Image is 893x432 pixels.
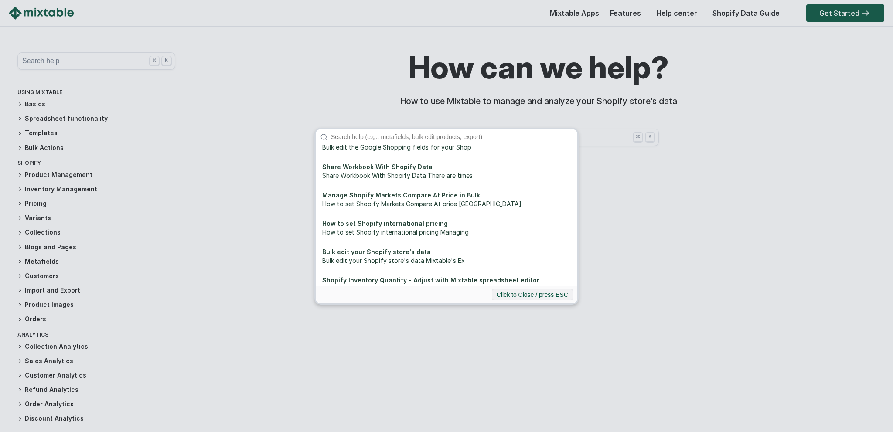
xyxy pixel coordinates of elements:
a: Manage Shopify Markets Compare At Price in BulkHow to set Shopify Markets Compare At price [GEOGR... [318,187,575,213]
div: How to set Shopify international pricing Managing [322,228,571,237]
div: How to set Shopify Markets Compare At price [GEOGRAPHIC_DATA] [322,200,571,208]
button: Click to Close / press ESC [492,289,573,300]
input: Search [327,129,577,145]
a: How to set Shopify international pricingHow to set Shopify international pricing Managing [318,215,575,241]
div: Shopify Inventory Quantity - Adjust with Mixtable spreadsheet editor [322,276,571,285]
div: Adjust the inventory quantity for your Shopify pro [322,285,571,293]
div: How to set Shopify international pricing [322,219,571,228]
a: Bulk edit your Shopify store's dataBulk edit your Shopify store's data Mixtable's Ex [318,243,575,269]
img: search [320,133,328,141]
div: Bulk edit the Google Shopping fields for your Shop [322,143,571,152]
div: Manage Shopify Markets Compare At Price in Bulk [322,191,571,200]
div: Share Workbook With Shopify Data [322,163,571,171]
a: Shopify Inventory Quantity - Adjust with Mixtable spreadsheet editorAdjust the inventory quantity... [318,272,575,298]
a: Share Workbook With Shopify DataShare Workbook With Shopify Data There are times [318,158,575,184]
div: Share Workbook With Shopify Data There are times [322,171,571,180]
div: Bulk edit your Shopify store's data [322,248,571,256]
div: Bulk edit your Shopify store's data Mixtable's Ex [322,256,571,265]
